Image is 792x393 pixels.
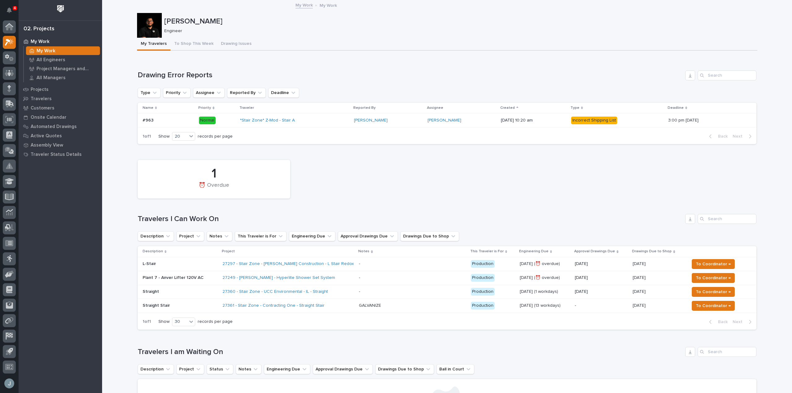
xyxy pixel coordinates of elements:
span: To Coordinator → [696,302,731,310]
tr: Plant 7 - Anver Lifter 120V AC27249 - [PERSON_NAME] - Hyperlite Shower Set System - Production[DA... [138,271,756,285]
button: Project [176,364,204,374]
p: [DATE] (1 workdays) [520,289,570,294]
input: Search [698,347,756,357]
tr: L-Stair27297 - Stair Zone - [PERSON_NAME] Construction - L Stair Redox Bio-Nutrients - Production... [138,257,756,271]
p: Traveler [239,105,254,111]
p: [DATE] [633,302,647,308]
p: [DATE] (13 workdays) [520,303,570,308]
button: To Coordinator → [692,287,735,297]
img: Workspace Logo [55,3,66,15]
p: [DATE] [633,260,647,267]
button: Description [138,231,174,241]
p: Show [158,319,170,324]
p: Assembly View [31,143,63,148]
span: To Coordinator → [696,288,731,296]
button: Drawings Due to Shop [400,231,459,241]
p: Priority [198,105,211,111]
p: #963 [143,117,155,123]
p: 3:00 pm [DATE] [668,117,700,123]
button: Engineering Due [264,364,310,374]
div: ⏰ Overdue [148,182,280,195]
p: records per page [198,134,233,139]
a: Assembly View [19,140,102,150]
span: Back [714,319,728,325]
p: [PERSON_NAME] [164,17,755,26]
span: Back [714,134,728,139]
a: Traveler Status Details [19,150,102,159]
p: 1 of 1 [138,314,156,329]
p: 1 of 1 [138,129,156,144]
a: [PERSON_NAME] [428,118,461,123]
a: Automated Drawings [19,122,102,131]
a: 27360 - Stair Zone - UCC Environmental - IL - Straight [222,289,328,294]
p: Automated Drawings [31,124,77,130]
div: 30 [172,318,187,325]
input: Search [698,214,756,224]
p: Name [143,105,153,111]
div: - [359,261,360,267]
a: All Engineers [24,55,102,64]
button: Back [704,319,730,325]
p: [DATE] [575,289,628,294]
button: My Travelers [137,38,170,51]
p: Project Managers and Engineers [37,66,97,72]
button: Priority [163,88,191,98]
p: [DATE] [575,261,628,267]
p: [DATE] 10:20 am [501,118,566,123]
p: Travelers [31,96,52,102]
button: Approval Drawings Due [313,364,373,374]
p: Onsite Calendar [31,115,67,120]
button: Engineering Due [289,231,335,241]
a: My Work [24,46,102,55]
p: Plant 7 - Anver Lifter 120V AC [143,275,217,280]
p: Straight [143,289,217,294]
p: Project [222,248,235,255]
a: Onsite Calendar [19,113,102,122]
button: Assignee [193,88,225,98]
div: Notifications4 [8,7,16,17]
p: Created [500,105,515,111]
p: All Engineers [37,57,65,63]
span: Next [733,319,746,325]
tr: Straight27360 - Stair Zone - UCC Environmental - IL - Straight - Production[DATE] (1 workdays)[DA... [138,285,756,299]
a: *Stair Zone* Z-Mod - Stair A [240,118,295,123]
p: Straight Stair [143,303,217,308]
a: Customers [19,103,102,113]
p: This Traveler is For [470,248,504,255]
p: Engineer [164,28,752,34]
p: Assignee [427,105,443,111]
p: [DATE] (⏰ overdue) [520,275,570,280]
button: Ball in Court [437,364,474,374]
div: 1 [148,166,280,182]
h1: Drawing Error Reports [138,71,683,80]
div: GALVANIZE [359,303,381,308]
a: 27297 - Stair Zone - [PERSON_NAME] Construction - L Stair Redox Bio-Nutrients [222,261,381,267]
a: 27249 - [PERSON_NAME] - Hyperlite Shower Set System [222,275,335,280]
span: Next [733,134,746,139]
button: This Traveler is For [235,231,286,241]
button: Drawing Issues [217,38,255,51]
div: Production [471,302,495,310]
input: Search [698,70,756,80]
div: 02. Projects [24,26,54,32]
a: All Managers [24,73,102,82]
p: Approval Drawings Due [574,248,615,255]
p: records per page [198,319,233,324]
p: [DATE] [575,275,628,280]
button: Type [138,88,161,98]
button: Back [704,134,730,139]
p: Customers [31,105,54,111]
p: Notes [358,248,369,255]
button: Notifications [3,4,16,17]
div: Production [471,288,495,296]
button: Deadline [268,88,299,98]
h1: Travelers I am Waiting On [138,348,683,357]
p: My Work [37,48,55,54]
button: Project [176,231,204,241]
p: All Managers [37,75,66,81]
a: Project Managers and Engineers [24,64,102,73]
button: Approval Drawings Due [338,231,398,241]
